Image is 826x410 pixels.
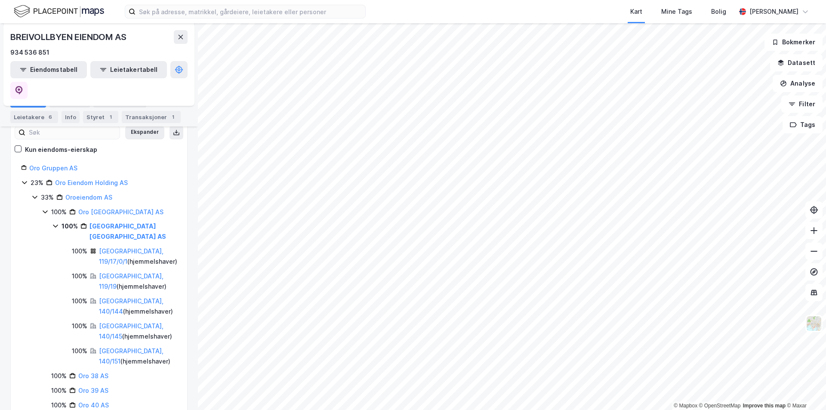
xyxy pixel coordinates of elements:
[72,246,87,256] div: 100%
[55,179,128,186] a: Oro Eiendom Holding AS
[99,346,177,367] div: ( hjemmelshaver )
[10,61,87,78] button: Eiendomstabell
[99,246,177,267] div: ( hjemmelshaver )
[10,30,128,44] div: BREIVOLLBYEN EIENDOM AS
[10,111,58,123] div: Leietakere
[14,4,104,19] img: logo.f888ab2527a4732fd821a326f86c7f29.svg
[25,145,97,155] div: Kun eiendoms-eierskap
[78,372,108,379] a: Oro 38 AS
[72,321,87,331] div: 100%
[125,126,164,139] button: Ekspander
[106,113,115,121] div: 1
[78,208,163,216] a: Oro [GEOGRAPHIC_DATA] AS
[99,247,163,265] a: [GEOGRAPHIC_DATA], 119/17/0/1
[99,322,163,340] a: [GEOGRAPHIC_DATA], 140/145
[51,207,67,217] div: 100%
[770,54,823,71] button: Datasett
[62,111,80,123] div: Info
[90,61,167,78] button: Leietakertabell
[65,194,112,201] a: Oroeiendom AS
[773,75,823,92] button: Analyse
[783,116,823,133] button: Tags
[699,403,741,409] a: OpenStreetMap
[764,34,823,51] button: Bokmerker
[806,315,822,332] img: Z
[78,387,108,394] a: Oro 39 AS
[99,296,177,317] div: ( hjemmelshaver )
[72,296,87,306] div: 100%
[41,192,54,203] div: 33%
[630,6,642,17] div: Kart
[783,369,826,410] iframe: Chat Widget
[99,272,163,290] a: [GEOGRAPHIC_DATA], 119/19
[51,371,67,381] div: 100%
[29,164,77,172] a: Oro Gruppen AS
[83,111,118,123] div: Styret
[711,6,726,17] div: Bolig
[78,401,109,409] a: Oro 40 AS
[743,403,786,409] a: Improve this map
[25,126,120,139] input: Søk
[10,47,49,58] div: 934 536 851
[89,222,166,240] a: [GEOGRAPHIC_DATA] [GEOGRAPHIC_DATA] AS
[749,6,798,17] div: [PERSON_NAME]
[781,96,823,113] button: Filter
[99,347,163,365] a: [GEOGRAPHIC_DATA], 140/151
[169,113,177,121] div: 1
[661,6,692,17] div: Mine Tags
[99,297,163,315] a: [GEOGRAPHIC_DATA], 140/144
[51,385,67,396] div: 100%
[62,221,78,231] div: 100%
[99,271,177,292] div: ( hjemmelshaver )
[31,178,43,188] div: 23%
[136,5,365,18] input: Søk på adresse, matrikkel, gårdeiere, leietakere eller personer
[72,271,87,281] div: 100%
[674,403,697,409] a: Mapbox
[99,321,177,342] div: ( hjemmelshaver )
[122,111,181,123] div: Transaksjoner
[72,346,87,356] div: 100%
[46,113,55,121] div: 6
